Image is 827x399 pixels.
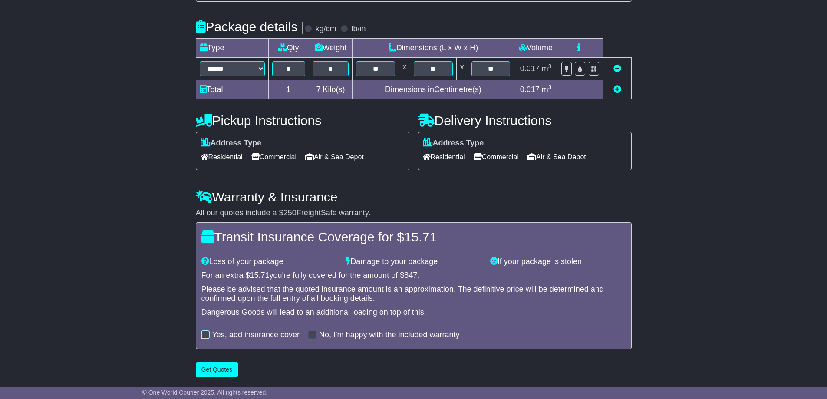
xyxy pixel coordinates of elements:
div: For an extra $ you're fully covered for the amount of $ . [201,271,626,280]
div: All our quotes include a $ FreightSafe warranty. [196,208,632,218]
sup: 3 [548,63,552,69]
button: Get Quotes [196,362,238,377]
span: m [542,85,552,94]
span: 0.017 [520,64,540,73]
a: Remove this item [613,64,621,73]
label: No, I'm happy with the included warranty [319,330,460,340]
span: © One World Courier 2025. All rights reserved. [142,389,268,396]
div: Damage to your package [341,257,486,267]
h4: Transit Insurance Coverage for $ [201,230,626,244]
div: If your package is stolen [486,257,630,267]
h4: Delivery Instructions [418,113,632,128]
td: Type [196,39,268,58]
span: 15.71 [250,271,270,280]
label: kg/cm [315,24,336,34]
label: Address Type [201,138,262,148]
label: lb/in [351,24,366,34]
div: Dangerous Goods will lead to an additional loading on top of this. [201,308,626,317]
td: Kilo(s) [309,80,353,99]
span: Air & Sea Depot [527,150,586,164]
span: Commercial [251,150,297,164]
div: Loss of your package [197,257,342,267]
td: Volume [514,39,557,58]
span: Residential [201,150,243,164]
span: 847 [404,271,417,280]
td: Qty [268,39,309,58]
span: m [542,64,552,73]
h4: Package details | [196,20,305,34]
label: Yes, add insurance cover [212,330,300,340]
td: Total [196,80,268,99]
div: Please be advised that the quoted insurance amount is an approximation. The definitive price will... [201,285,626,303]
h4: Pickup Instructions [196,113,409,128]
td: Dimensions in Centimetre(s) [353,80,514,99]
span: 250 [283,208,297,217]
span: 7 [316,85,320,94]
td: 1 [268,80,309,99]
span: Commercial [474,150,519,164]
td: x [456,58,468,80]
td: x [399,58,410,80]
span: 0.017 [520,85,540,94]
td: Weight [309,39,353,58]
a: Add new item [613,85,621,94]
span: Residential [423,150,465,164]
span: 15.71 [404,230,437,244]
span: Air & Sea Depot [305,150,364,164]
td: Dimensions (L x W x H) [353,39,514,58]
label: Address Type [423,138,484,148]
sup: 3 [548,84,552,90]
h4: Warranty & Insurance [196,190,632,204]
